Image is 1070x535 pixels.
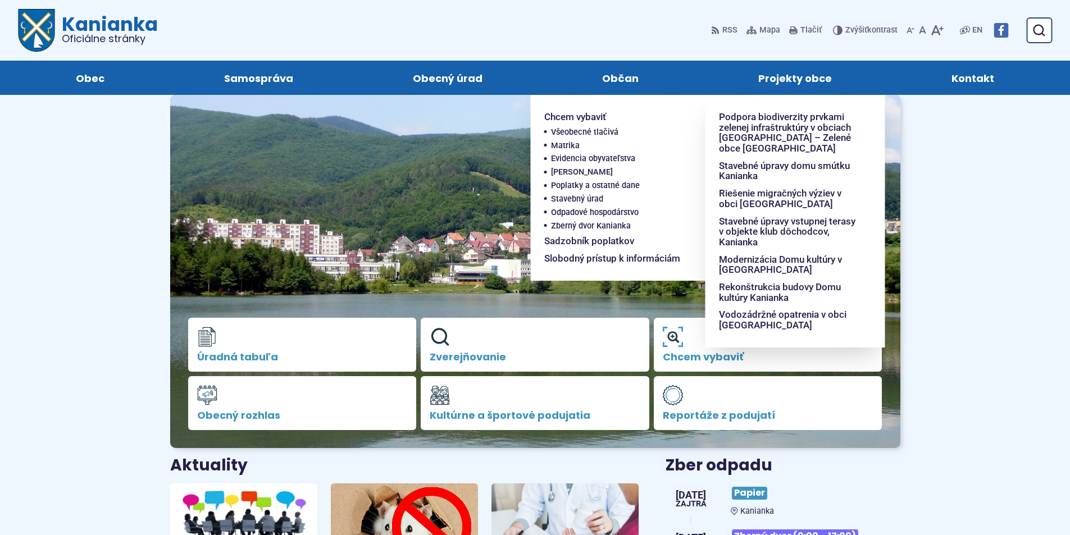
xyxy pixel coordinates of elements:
span: Mapa [759,24,780,37]
a: Evidencia obyvateľstva [551,152,684,166]
img: Prejsť na Facebook stránku [994,23,1008,38]
span: EN [972,24,982,37]
span: [PERSON_NAME] [551,166,613,179]
span: Reportáže z podujatí [663,410,873,421]
span: Občan [602,61,639,95]
span: Tlačiť [800,26,822,35]
span: Matrika [551,139,580,153]
a: Stavebný úrad [551,193,684,206]
span: Papier [732,487,767,500]
a: Logo Kanianka, prejsť na domovskú stránku. [18,9,158,52]
a: Slobodný prístup k informáciám [544,250,684,267]
span: Zvýšiť [845,25,867,35]
span: Slobodný prístup k informáciám [544,250,680,267]
span: Poplatky a ostatné dane [551,179,640,193]
button: Zväčšiť veľkosť písma [928,19,946,42]
a: Rekonštrukcia budovy Domu kultúry Kanianka [719,278,858,306]
span: kontrast [845,26,898,35]
a: Sadzobník poplatkov [544,232,684,250]
span: RSS [722,24,737,37]
a: Občan [554,61,687,95]
span: Stavebný úrad [551,193,603,206]
span: Kultúrne a športové podujatia [430,410,640,421]
span: Všeobecné tlačivá [551,126,618,139]
a: Obec [27,61,153,95]
a: Stavebné úpravy domu smútku Kanianka [719,157,858,185]
span: Zajtra [676,500,707,508]
span: Úradná tabuľa [197,351,408,363]
span: Sadzobník poplatkov [544,232,634,250]
button: Tlačiť [787,19,824,42]
a: Všeobecné tlačivá [551,126,684,139]
a: Kultúrne a športové podujatia [421,376,649,430]
a: Vodozádržné opatrenia v obci [GEOGRAPHIC_DATA] [719,306,858,333]
h1: Kanianka [55,15,158,44]
a: Zberný dvor Kanianka [551,220,684,233]
span: Obec [76,61,104,95]
span: Chcem vybaviť [544,108,606,126]
a: Reportáže z podujatí [654,376,882,430]
span: Kontakt [951,61,994,95]
a: Kontakt [903,61,1043,95]
a: Úradná tabuľa [188,318,417,372]
span: Samospráva [224,61,293,95]
a: RSS [711,19,740,42]
h3: Zber odpadu [666,457,900,474]
span: Oficiálne stránky [62,34,158,44]
a: Obecný úrad [364,61,531,95]
span: Projekty obce [758,61,832,95]
a: Mapa [744,19,782,42]
a: Stavebné úpravy vstupnej terasy v objekte klub dôchodcov, Kanianka [719,213,858,251]
a: Papier Kanianka [DATE] Zajtra [666,482,900,516]
a: [PERSON_NAME] [551,166,684,179]
span: [DATE] [676,490,707,500]
a: Samospráva [175,61,342,95]
span: Kanianka [740,506,774,516]
span: Chcem vybaviť [663,351,873,363]
a: Matrika [551,139,684,153]
a: Zverejňovanie [421,318,649,372]
a: EN [970,24,985,37]
span: Obecný úrad [413,61,482,95]
span: Zberný dvor Kanianka [551,220,631,233]
a: Chcem vybaviť [654,318,882,372]
img: Prejsť na domovskú stránku [18,9,55,52]
a: Obecný rozhlas [188,376,417,430]
a: Modernizácia Domu kultúry v [GEOGRAPHIC_DATA] [719,251,858,278]
span: Evidencia obyvateľstva [551,152,635,166]
a: Poplatky a ostatné dane [551,179,684,193]
button: Zvýšiťkontrast [833,19,900,42]
button: Nastaviť pôvodnú veľkosť písma [917,19,928,42]
span: Obecný rozhlas [197,410,408,421]
a: Projekty obce [710,61,881,95]
span: Odpadové hospodárstvo [551,206,639,220]
a: Podpora biodiverzity prvkami zelenej infraštruktúry v obciach [GEOGRAPHIC_DATA] – Zelené obce [GE... [719,108,858,157]
a: Chcem vybaviť [544,108,684,126]
h3: Aktuality [170,457,248,474]
a: Riešenie migračných výziev v obci [GEOGRAPHIC_DATA] [719,185,858,212]
button: Zmenšiť veľkosť písma [904,19,917,42]
span: Zverejňovanie [430,351,640,363]
a: Odpadové hospodárstvo [551,206,684,220]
